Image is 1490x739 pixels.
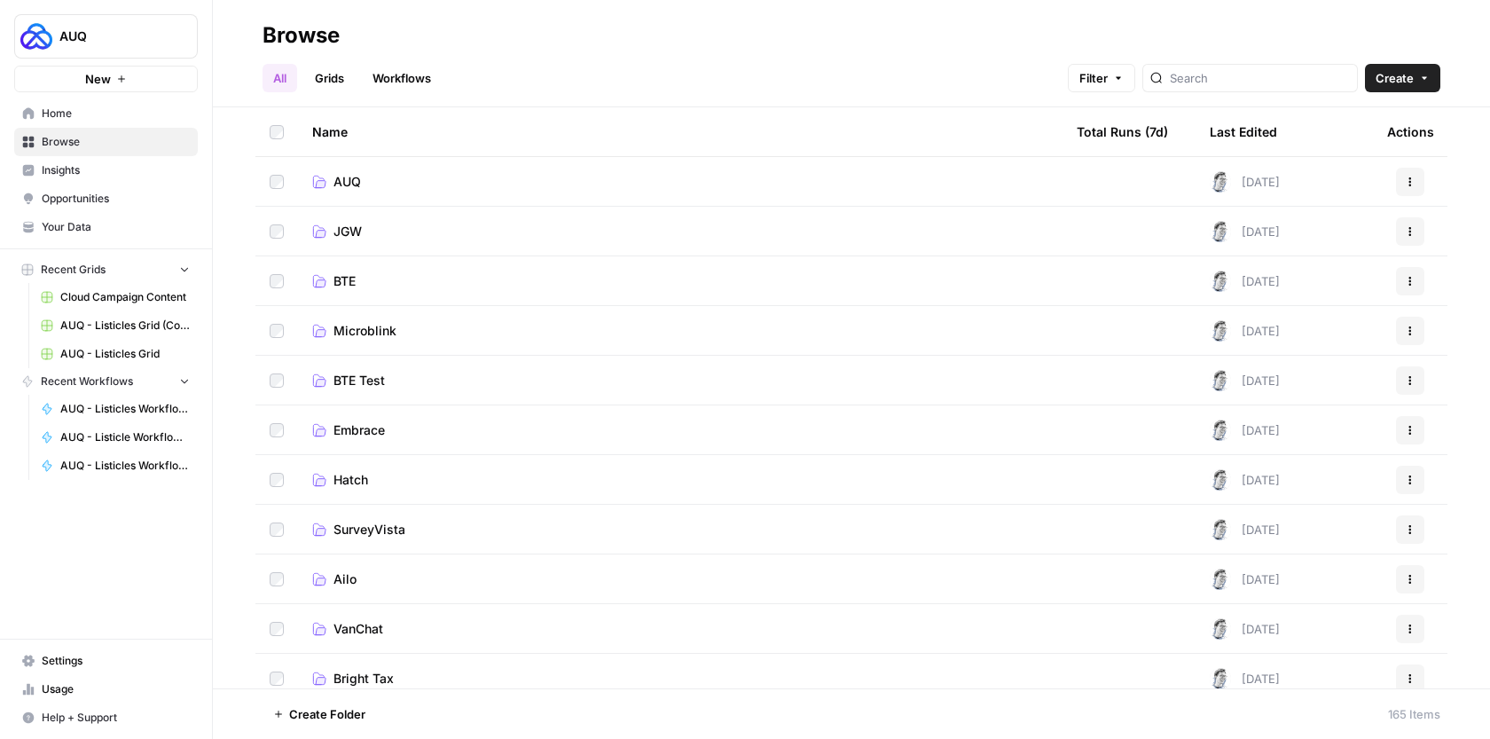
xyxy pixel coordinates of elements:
button: Workspace: AUQ [14,14,198,59]
img: 28dbpmxwbe1lgts1kkshuof3rm4g [1210,221,1231,242]
div: [DATE] [1210,618,1280,640]
a: Browse [14,128,198,156]
div: [DATE] [1210,370,1280,391]
div: Last Edited [1210,107,1277,156]
div: [DATE] [1210,320,1280,342]
a: Grids [304,64,355,92]
a: Ailo [312,570,1048,588]
img: 28dbpmxwbe1lgts1kkshuof3rm4g [1210,668,1231,689]
div: Actions [1387,107,1434,156]
a: BTE Test [312,372,1048,389]
button: Help + Support [14,704,198,732]
span: Create [1376,69,1414,87]
a: SurveyVista [312,521,1048,539]
a: Bright Tax [312,670,1048,688]
img: 28dbpmxwbe1lgts1kkshuof3rm4g [1210,469,1231,491]
span: BTE Test [333,372,385,389]
div: [DATE] [1210,668,1280,689]
a: Hatch [312,471,1048,489]
a: AUQ - Listicle Workflow #2 [33,423,198,452]
img: 28dbpmxwbe1lgts1kkshuof3rm4g [1210,271,1231,292]
div: Name [312,107,1048,156]
span: AUQ - Listicle Workflow #2 [60,429,190,445]
button: Filter [1068,64,1135,92]
span: Filter [1079,69,1108,87]
span: Bright Tax [333,670,394,688]
a: Your Data [14,213,198,241]
div: [DATE] [1210,271,1280,292]
img: 28dbpmxwbe1lgts1kkshuof3rm4g [1210,519,1231,540]
div: [DATE] [1210,519,1280,540]
span: Recent Grids [41,262,106,278]
span: Your Data [42,219,190,235]
a: Home [14,99,198,128]
a: AUQ [312,173,1048,191]
img: AUQ Logo [20,20,52,52]
span: AUQ - Listicles Workflow #3 [60,401,190,417]
img: 28dbpmxwbe1lgts1kkshuof3rm4g [1210,171,1231,193]
a: JGW [312,223,1048,240]
span: Help + Support [42,710,190,726]
div: [DATE] [1210,469,1280,491]
span: Settings [42,653,190,669]
span: Hatch [333,471,368,489]
img: 28dbpmxwbe1lgts1kkshuof3rm4g [1210,370,1231,391]
span: AUQ - Listicles Grid [60,346,190,362]
div: Total Runs (7d) [1077,107,1168,156]
a: Insights [14,156,198,185]
a: AUQ - Listicles Workflow #3 [33,395,198,423]
a: AUQ - Listicles Grid (Copy from [GEOGRAPHIC_DATA]) [33,311,198,340]
span: AUQ - Listicles Workflow (Copy from [GEOGRAPHIC_DATA]) [60,458,190,474]
img: 28dbpmxwbe1lgts1kkshuof3rm4g [1210,420,1231,441]
button: Recent Grids [14,256,198,283]
span: VanChat [333,620,383,638]
a: Microblink [312,322,1048,340]
img: 28dbpmxwbe1lgts1kkshuof3rm4g [1210,569,1231,590]
span: Recent Workflows [41,373,133,389]
span: JGW [333,223,362,240]
span: Ailo [333,570,357,588]
span: Insights [42,162,190,178]
button: New [14,66,198,92]
span: BTE [333,272,356,290]
span: Usage [42,681,190,697]
input: Search [1170,69,1350,87]
div: [DATE] [1210,420,1280,441]
span: Cloud Campaign Content [60,289,190,305]
a: BTE [312,272,1048,290]
span: AUQ [333,173,361,191]
a: Workflows [362,64,442,92]
span: Microblink [333,322,396,340]
a: Usage [14,675,198,704]
span: Embrace [333,421,385,439]
a: AUQ - Listicles Grid [33,340,198,368]
a: All [263,64,297,92]
span: Home [42,106,190,122]
div: [DATE] [1210,569,1280,590]
div: 165 Items [1388,705,1440,723]
a: Opportunities [14,185,198,213]
img: 28dbpmxwbe1lgts1kkshuof3rm4g [1210,618,1231,640]
div: Browse [263,21,340,50]
span: AUQ [59,28,167,45]
span: Create Folder [289,705,365,723]
span: AUQ - Listicles Grid (Copy from [GEOGRAPHIC_DATA]) [60,318,190,334]
button: Recent Workflows [14,368,198,395]
a: Embrace [312,421,1048,439]
a: Settings [14,647,198,675]
div: [DATE] [1210,221,1280,242]
button: Create Folder [263,700,376,728]
span: Browse [42,134,190,150]
div: [DATE] [1210,171,1280,193]
img: 28dbpmxwbe1lgts1kkshuof3rm4g [1210,320,1231,342]
span: New [85,70,111,88]
a: AUQ - Listicles Workflow (Copy from [GEOGRAPHIC_DATA]) [33,452,198,480]
a: Cloud Campaign Content [33,283,198,311]
span: Opportunities [42,191,190,207]
span: SurveyVista [333,521,405,539]
button: Create [1365,64,1440,92]
a: VanChat [312,620,1048,638]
